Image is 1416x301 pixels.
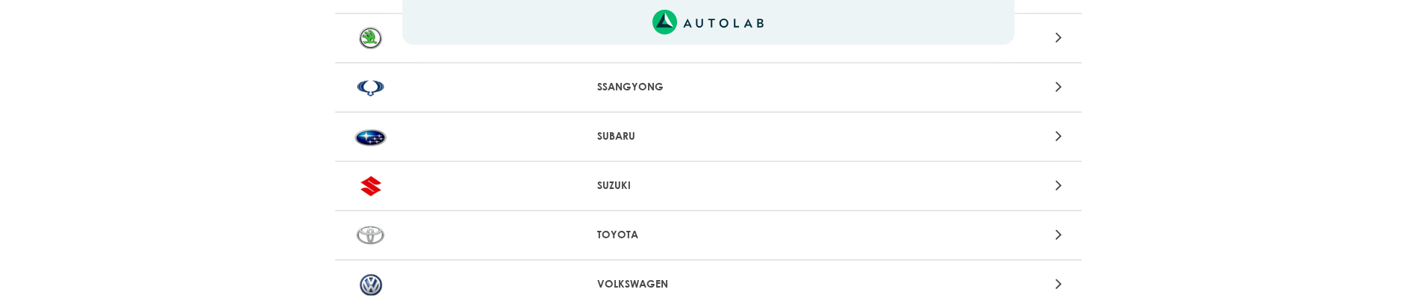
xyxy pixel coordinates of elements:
[354,22,387,55] img: SKODA
[597,178,819,193] p: SUZUKI
[597,128,819,144] p: SUBARU
[354,219,387,252] img: TOYOTA
[354,71,387,104] img: SSANGYONG
[597,227,819,243] p: TOYOTA
[597,276,819,292] p: VOLKSWAGEN
[597,79,819,95] p: SSANGYONG
[354,120,387,153] img: SUBARU
[652,14,764,28] a: Link al sitio de autolab
[354,170,387,202] img: SUZUKI
[354,268,387,301] img: VOLKSWAGEN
